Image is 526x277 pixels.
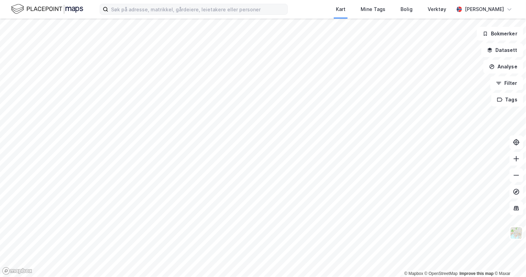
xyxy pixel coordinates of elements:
[2,267,32,275] a: Mapbox homepage
[361,5,385,13] div: Mine Tags
[108,4,287,14] input: Søk på adresse, matrikkel, gårdeiere, leietakere eller personer
[481,43,523,57] button: Datasett
[491,93,523,107] button: Tags
[477,27,523,41] button: Bokmerker
[404,271,423,276] a: Mapbox
[465,5,504,13] div: [PERSON_NAME]
[428,5,446,13] div: Verktøy
[483,60,523,74] button: Analyse
[510,226,523,240] img: Z
[336,5,346,13] div: Kart
[460,271,494,276] a: Improve this map
[492,244,526,277] iframe: Chat Widget
[11,3,83,15] img: logo.f888ab2527a4732fd821a326f86c7f29.svg
[490,76,523,90] button: Filter
[401,5,413,13] div: Bolig
[425,271,458,276] a: OpenStreetMap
